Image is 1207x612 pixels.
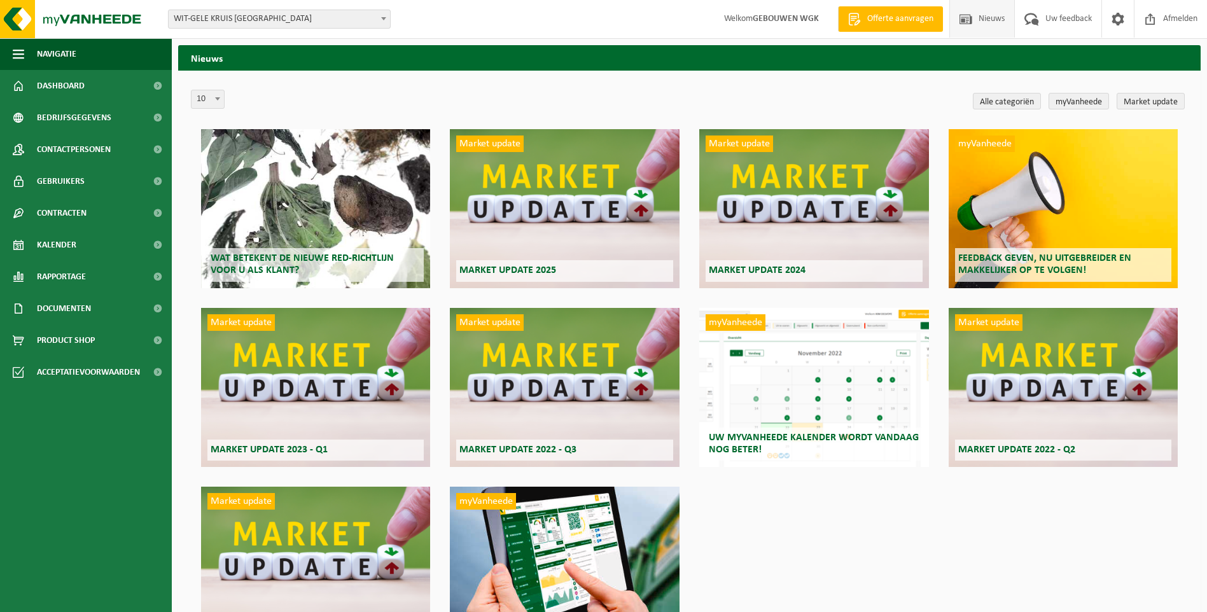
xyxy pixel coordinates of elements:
[192,90,224,108] span: 10
[37,134,111,165] span: Contactpersonen
[201,308,430,467] a: Market update Market update 2023 - Q1
[191,90,225,109] span: 10
[450,129,679,288] a: Market update Market update 2025
[838,6,943,32] a: Offerte aanvragen
[37,356,140,388] span: Acceptatievoorwaarden
[864,13,937,25] span: Offerte aanvragen
[753,14,819,24] strong: GEBOUWEN WGK
[37,38,76,70] span: Navigatie
[37,197,87,229] span: Contracten
[37,261,86,293] span: Rapportage
[955,314,1022,331] span: Market update
[450,308,679,467] a: Market update Market update 2022 - Q3
[211,253,394,275] span: Wat betekent de nieuwe RED-richtlijn voor u als klant?
[958,253,1131,275] span: Feedback geven, nu uitgebreider en makkelijker op te volgen!
[37,229,76,261] span: Kalender
[699,129,928,288] a: Market update Market update 2024
[211,445,328,455] span: Market update 2023 - Q1
[37,293,91,324] span: Documenten
[1049,93,1109,109] a: myVanheede
[201,129,430,288] a: Wat betekent de nieuwe RED-richtlijn voor u als klant?
[168,10,391,29] span: WIT-GELE KRUIS OOST-VLAANDEREN
[706,314,765,331] span: myVanheede
[949,129,1178,288] a: myVanheede Feedback geven, nu uitgebreider en makkelijker op te volgen!
[459,265,556,275] span: Market update 2025
[207,314,275,331] span: Market update
[958,445,1075,455] span: Market update 2022 - Q2
[37,324,95,356] span: Product Shop
[1117,93,1185,109] a: Market update
[37,165,85,197] span: Gebruikers
[949,308,1178,467] a: Market update Market update 2022 - Q2
[37,102,111,134] span: Bedrijfsgegevens
[207,493,275,510] span: Market update
[456,136,524,152] span: Market update
[709,265,806,275] span: Market update 2024
[169,10,390,28] span: WIT-GELE KRUIS OOST-VLAANDEREN
[973,93,1041,109] a: Alle categoriën
[955,136,1015,152] span: myVanheede
[706,136,773,152] span: Market update
[456,493,516,510] span: myVanheede
[709,433,919,455] span: Uw myVanheede kalender wordt vandaag nog beter!
[178,45,1201,70] h2: Nieuws
[456,314,524,331] span: Market update
[459,445,576,455] span: Market update 2022 - Q3
[699,308,928,467] a: myVanheede Uw myVanheede kalender wordt vandaag nog beter!
[37,70,85,102] span: Dashboard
